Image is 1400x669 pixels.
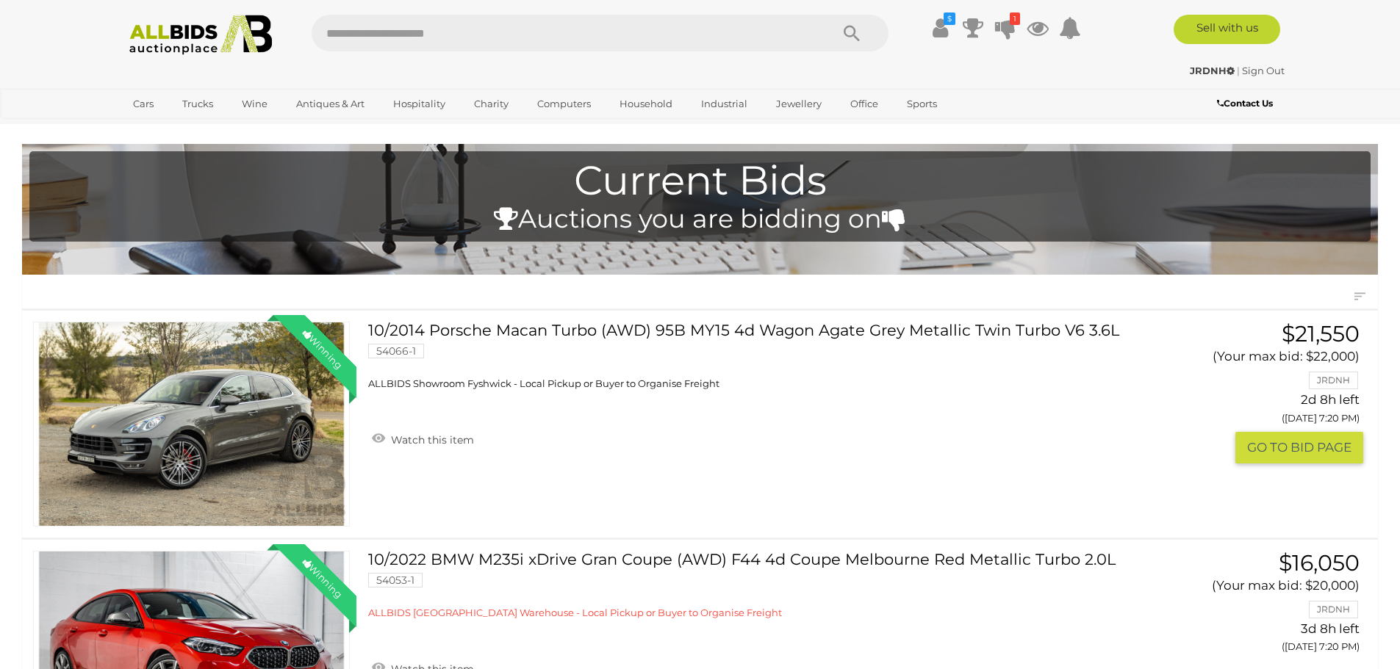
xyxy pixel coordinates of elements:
a: Winning [33,322,350,527]
a: Computers [528,92,600,116]
a: Sell with us [1174,15,1280,44]
a: Contact Us [1217,95,1277,112]
h1: Current Bids [37,159,1363,203]
div: Winning [289,315,356,383]
span: Watch this item [387,433,474,446]
i: $ [944,12,955,25]
a: Sign Out [1242,65,1285,76]
a: $16,050 (Your max bid: $20,000) JRDNH 3d 8h left ([DATE] 7:20 PM) [1163,551,1363,661]
a: 1 [994,15,1016,41]
div: Winning [289,544,356,612]
a: Cars [123,92,163,116]
a: Wine [232,92,277,116]
a: Hospitality [384,92,455,116]
a: Industrial [692,92,757,116]
a: $ [930,15,952,41]
a: JRDNH [1190,65,1237,76]
b: Contact Us [1217,98,1273,109]
a: [GEOGRAPHIC_DATA] [123,116,247,140]
a: Charity [464,92,518,116]
span: $16,050 [1279,549,1360,576]
strong: JRDNH [1190,65,1235,76]
span: | [1237,65,1240,76]
a: Household [610,92,682,116]
a: Watch this item [368,427,478,449]
a: Sports [897,92,947,116]
button: Search [815,15,889,51]
a: 10/2022 BMW M235i xDrive Gran Coupe (AWD) F44 4d Coupe Melbourne Red Metallic Turbo 2.0L 54053-1 ... [379,551,1141,620]
span: $21,550 [1282,320,1360,347]
h4: Auctions you are bidding on [37,205,1363,234]
a: $21,550 (Your max bid: $22,000) JRDNH 2d 8h left ([DATE] 7:20 PM) GO TO BID PAGE [1163,322,1363,463]
a: Jewellery [767,92,831,116]
i: 1 [1010,12,1020,25]
a: 10/2014 Porsche Macan Turbo (AWD) 95B MY15 4d Wagon Agate Grey Metallic Twin Turbo V6 3.6L 54066-... [379,322,1141,391]
a: Office [841,92,888,116]
a: Antiques & Art [287,92,374,116]
a: Trucks [173,92,223,116]
img: Allbids.com.au [121,15,281,55]
button: GO TO BID PAGE [1235,432,1363,463]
